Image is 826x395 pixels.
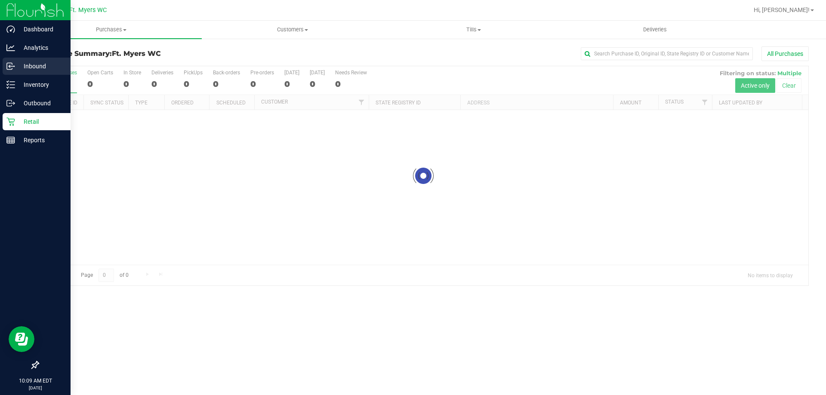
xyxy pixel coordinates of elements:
h3: Purchase Summary: [38,50,295,58]
inline-svg: Reports [6,136,15,144]
button: All Purchases [761,46,809,61]
span: Customers [202,26,382,34]
a: Deliveries [564,21,746,39]
a: Purchases [21,21,202,39]
p: Inbound [15,61,67,71]
a: Tills [383,21,564,39]
inline-svg: Outbound [6,99,15,107]
span: Hi, [PERSON_NAME]! [754,6,810,13]
inline-svg: Retail [6,117,15,126]
span: Tills [383,26,564,34]
span: Purchases [21,26,202,34]
span: Ft. Myers WC [112,49,161,58]
p: [DATE] [4,385,67,391]
inline-svg: Inbound [6,62,15,70]
p: Inventory [15,80,67,90]
inline-svg: Analytics [6,43,15,52]
span: Deliveries [632,26,678,34]
p: Analytics [15,43,67,53]
iframe: Resource center [9,326,34,352]
a: Customers [202,21,383,39]
p: Retail [15,116,67,127]
p: 10:09 AM EDT [4,377,67,385]
input: Search Purchase ID, Original ID, State Registry ID or Customer Name... [581,47,753,60]
p: Dashboard [15,24,67,34]
span: Ft. Myers WC [69,6,107,14]
inline-svg: Dashboard [6,25,15,34]
p: Outbound [15,98,67,108]
p: Reports [15,135,67,145]
inline-svg: Inventory [6,80,15,89]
